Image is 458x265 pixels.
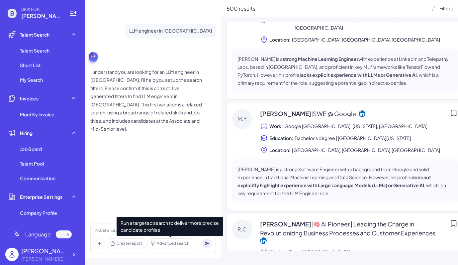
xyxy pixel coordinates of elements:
[129,27,212,35] p: LLM engineer in [GEOGRAPHIC_DATA]
[21,255,68,262] div: fiona.jjsun@gmail.com
[284,248,350,256] span: AI Team [GEOGRAPHIC_DATA]
[20,76,43,83] span: My Search
[20,209,57,216] span: Company Profile
[237,165,452,197] p: [PERSON_NAME] is a strong Software Engineer with a background from Google and solid experience in...
[284,122,427,130] span: Google [GEOGRAPHIC_DATA], [US_STATE], [GEOGRAPHIC_DATA]
[232,109,252,129] div: M.Y
[21,12,61,20] span: fiona.jjsun@gmail.com
[20,31,49,38] span: Talent Search
[311,110,356,117] span: | SWE @ Google
[269,147,291,153] span: Location:
[269,249,283,255] span: Work:
[232,219,252,239] div: R.C
[295,134,411,142] span: Bachelor's degree | [GEOGRAPHIC_DATA][US_STATE]
[237,55,452,87] p: [PERSON_NAME] is a with experience at LinkedIn and Telepathy Labs, based in [GEOGRAPHIC_DATA], an...
[117,217,223,236] span: Run a targeted search to deliver more precise candidate profiles
[20,175,55,182] span: Communication
[21,7,61,12] span: BRIX FOR
[20,160,44,167] span: Talent Pool
[260,220,436,237] span: | 🧠 AI Pioneer | Leading the Charge in Revolutionizing Business Processes and Customer Experiences
[20,146,42,152] span: Job Board
[227,5,255,12] span: 500 results
[20,62,41,68] span: Short List
[295,16,458,32] span: Bachelor of Science in Computational Sciences | [PERSON_NAME][GEOGRAPHIC_DATA]
[20,194,62,200] span: Enterprise Settings
[20,95,39,102] span: Invoices
[439,5,453,12] div: Filters
[157,240,189,246] span: Advanced search
[300,72,417,78] strong: lacks explicit experience with LLMs or Generative AI
[20,111,54,118] span: Monthly invoice
[292,146,440,154] span: [GEOGRAPHIC_DATA],[GEOGRAPHIC_DATA],[GEOGRAPHIC_DATA]
[269,36,291,43] span: Location:
[117,240,142,246] span: Create report
[90,68,203,133] p: I understand you are looking for an LLM engineer in [GEOGRAPHIC_DATA]. I'll help you set up the s...
[260,109,356,118] span: [PERSON_NAME]
[5,248,19,261] img: user_logo.png
[20,130,33,136] span: Hiring
[292,36,440,44] span: [GEOGRAPHIC_DATA],[GEOGRAPHIC_DATA],[GEOGRAPHIC_DATA]
[269,135,293,141] span: Education:
[283,56,358,62] strong: strong Machine Learning Engineer
[269,123,283,129] span: Work:
[260,219,447,237] span: [PERSON_NAME]
[20,47,49,54] span: Talent Search
[21,246,68,255] div: Fiona Sun
[25,230,51,238] span: Language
